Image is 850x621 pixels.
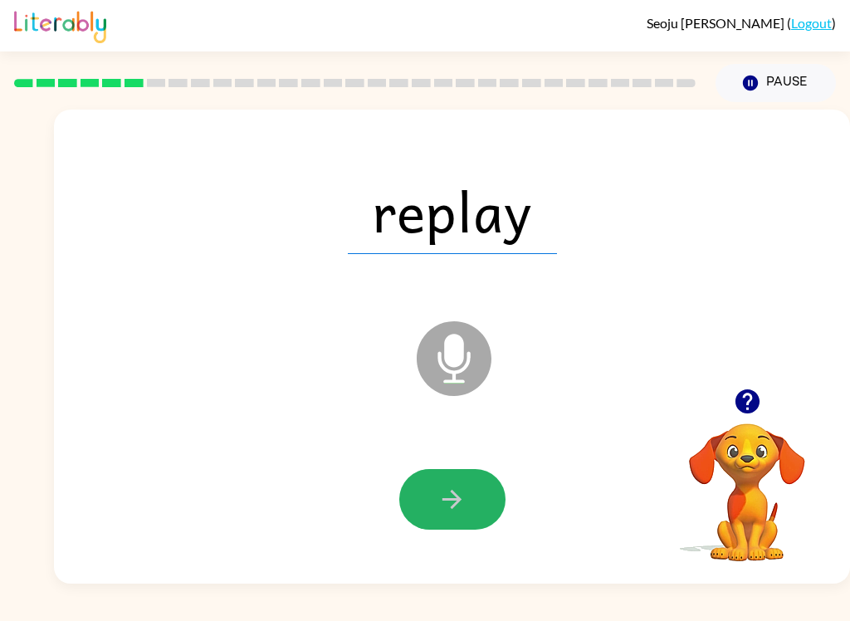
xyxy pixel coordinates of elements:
a: Logout [791,15,832,31]
span: Seoju [PERSON_NAME] [647,15,787,31]
span: replay [348,168,557,254]
div: ( ) [647,15,836,31]
img: Literably [14,7,106,43]
button: Pause [716,64,836,102]
video: Your browser must support playing .mp4 files to use Literably. Please try using another browser. [664,398,830,564]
